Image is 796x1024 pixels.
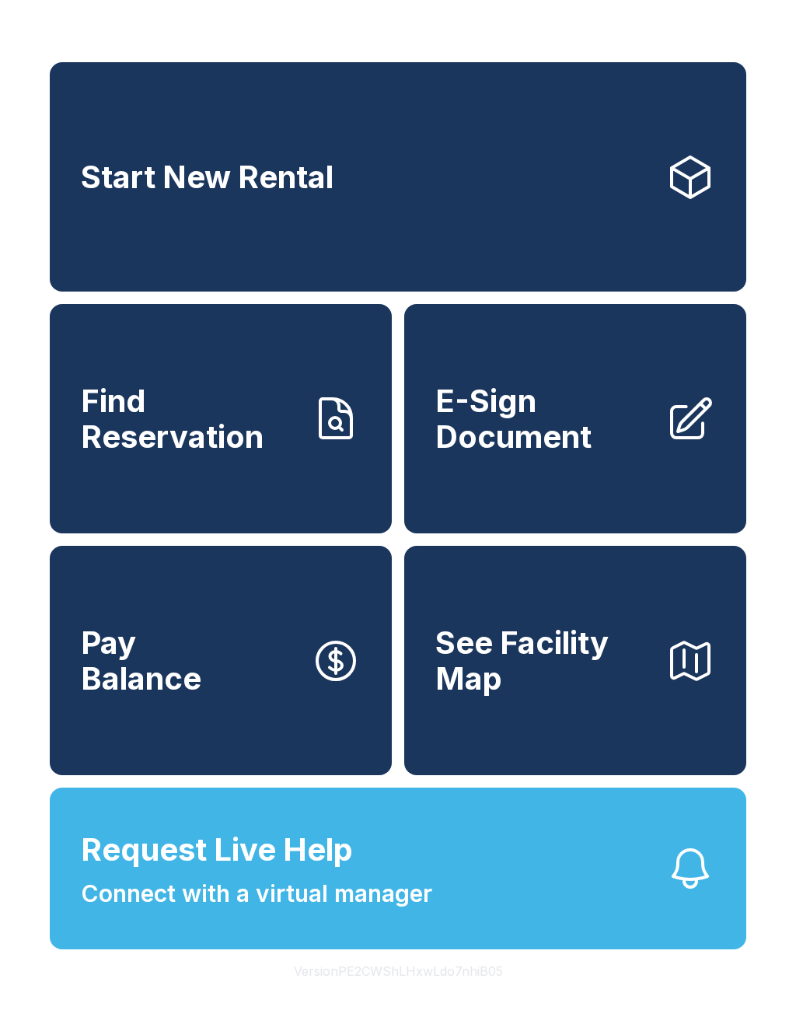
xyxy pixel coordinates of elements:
[81,159,333,195] span: Start New Rental
[435,625,653,696] span: See Facility Map
[81,383,298,454] span: Find Reservation
[50,62,746,292] a: Start New Rental
[50,546,392,775] a: PayBalance
[81,827,353,873] span: Request Live Help
[404,546,746,775] button: See Facility Map
[81,876,432,911] span: Connect with a virtual manager
[50,788,746,949] button: Request Live HelpConnect with a virtual manager
[435,383,653,454] span: E-Sign Document
[404,304,746,533] a: E-Sign Document
[50,304,392,533] a: Find Reservation
[81,625,201,696] span: Pay Balance
[281,949,515,993] button: VersionPE2CWShLHxwLdo7nhiB05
